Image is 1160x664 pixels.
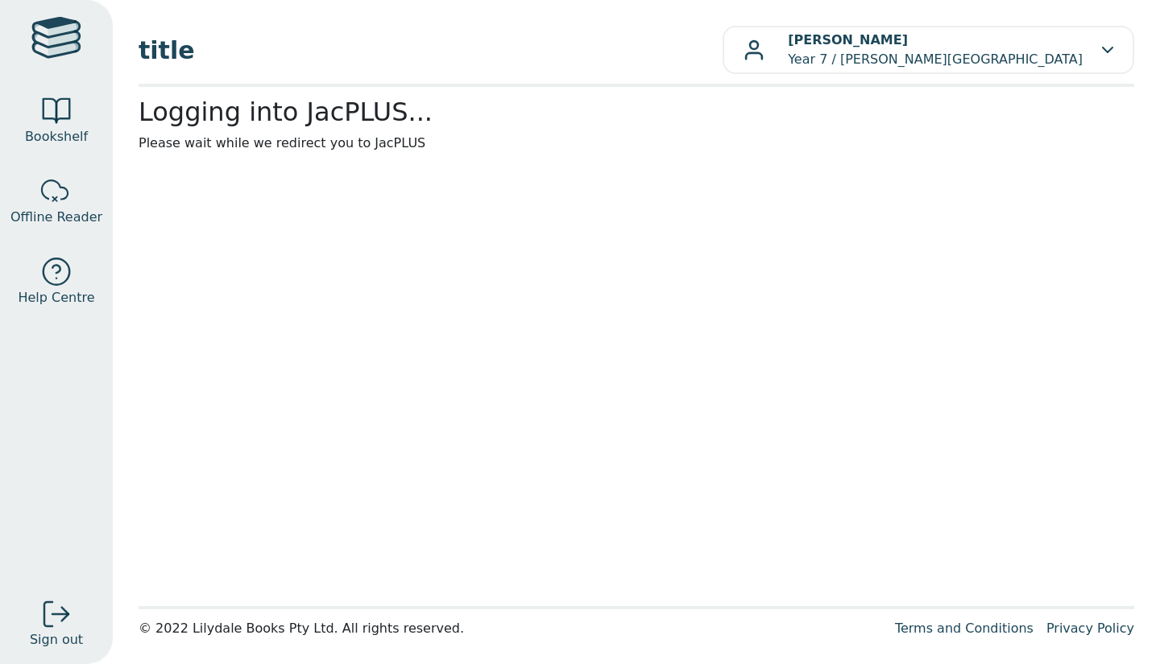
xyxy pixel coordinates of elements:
b: [PERSON_NAME] [788,32,908,47]
a: Privacy Policy [1046,621,1134,636]
p: Please wait while we redirect you to JacPLUS [139,134,1134,153]
p: Year 7 / [PERSON_NAME][GEOGRAPHIC_DATA] [788,31,1083,69]
button: [PERSON_NAME]Year 7 / [PERSON_NAME][GEOGRAPHIC_DATA] [723,26,1134,74]
span: Help Centre [18,288,94,307]
span: Offline Reader [10,208,102,227]
div: © 2022 Lilydale Books Pty Ltd. All rights reserved. [139,619,882,638]
span: Sign out [30,630,83,650]
h2: Logging into JacPLUS... [139,97,1134,127]
span: Bookshelf [25,127,88,146]
a: Terms and Conditions [895,621,1034,636]
span: title [139,32,723,68]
